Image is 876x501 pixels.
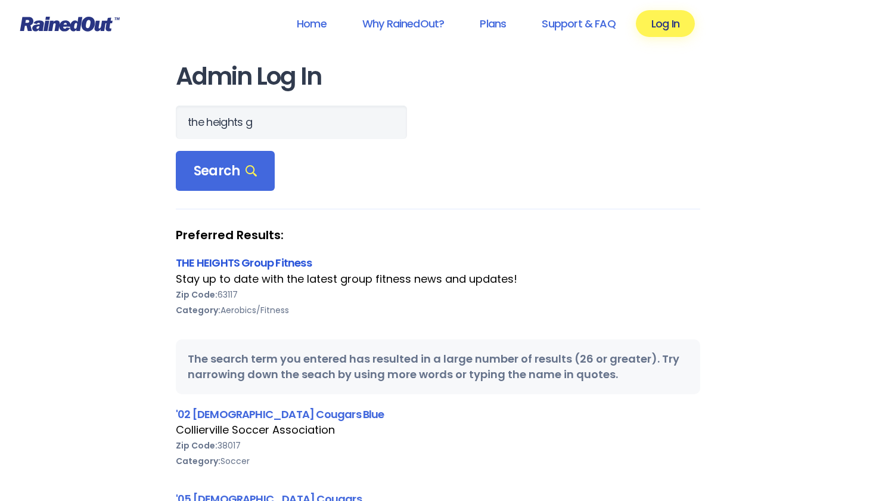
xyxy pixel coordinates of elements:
a: THE HEIGHTS Group Fitness [176,255,312,270]
div: Aerobics/Fitness [176,302,700,318]
b: Zip Code: [176,289,218,301]
b: Category: [176,304,220,316]
a: Support & FAQ [526,10,630,37]
div: Search [176,151,275,191]
a: Plans [464,10,521,37]
span: Search [194,163,257,180]
a: Why RainedOut? [347,10,460,37]
b: Category: [176,455,220,467]
a: Log In [636,10,695,37]
div: Stay up to date with the latest group fitness news and updates! [176,271,700,287]
div: Soccer [176,453,700,469]
div: THE HEIGHTS Group Fitness [176,255,700,271]
a: '02 [DEMOGRAPHIC_DATA] Cougars Blue [176,407,384,422]
div: The search term you entered has resulted in a large number of results (26 or greater). Try narrow... [176,339,700,394]
div: 38017 [176,438,700,453]
div: '02 [DEMOGRAPHIC_DATA] Cougars Blue [176,406,700,422]
a: Home [281,10,342,37]
strong: Preferred Results: [176,227,700,243]
b: Zip Code: [176,440,218,451]
input: Search Orgs… [176,106,407,139]
div: 63117 [176,287,700,302]
h1: Admin Log In [176,63,700,90]
div: Collierville Soccer Association [176,422,700,438]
